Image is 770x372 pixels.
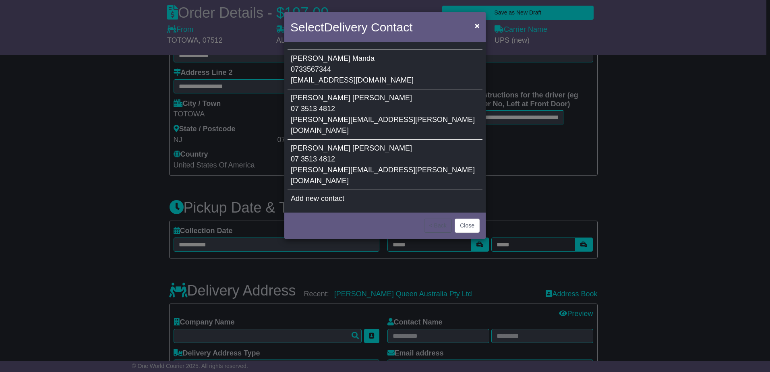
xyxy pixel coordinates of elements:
[471,17,484,34] button: Close
[424,219,452,233] button: < Back
[291,166,475,185] span: [PERSON_NAME][EMAIL_ADDRESS][PERSON_NAME][DOMAIN_NAME]
[291,54,350,62] span: [PERSON_NAME]
[291,94,350,102] span: [PERSON_NAME]
[371,21,412,34] span: Contact
[290,18,412,36] h4: Select
[291,144,350,152] span: [PERSON_NAME]
[352,144,412,152] span: [PERSON_NAME]
[291,116,475,134] span: [PERSON_NAME][EMAIL_ADDRESS][PERSON_NAME][DOMAIN_NAME]
[352,94,412,102] span: [PERSON_NAME]
[291,105,335,113] span: 07 3513 4812
[291,155,335,163] span: 07 3513 4812
[455,219,480,233] button: Close
[324,21,367,34] span: Delivery
[475,21,480,30] span: ×
[291,76,414,84] span: [EMAIL_ADDRESS][DOMAIN_NAME]
[291,65,331,73] span: 0733567344
[291,194,344,203] span: Add new contact
[352,54,375,62] span: Manda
